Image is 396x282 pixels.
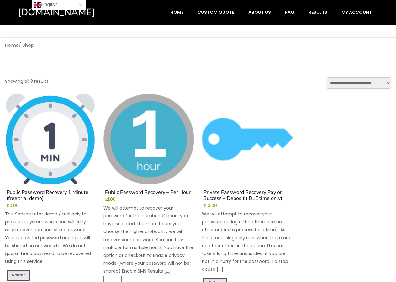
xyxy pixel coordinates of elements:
[103,204,194,275] p: We will attempt to recover your password for the number of hours you have selected, the more hour...
[5,94,96,184] img: Public Password Recovery 1 Minute (free trial demo)
[203,203,217,209] bdi: 10.00
[242,6,277,18] a: About Us
[302,6,334,18] a: Results
[335,6,378,18] a: My account
[5,53,391,77] h1: Shop
[105,196,108,202] span: £
[103,189,194,197] h2: Public Password Recovery – Per Hour
[103,94,194,184] img: Public Password Recovery - Per Hour
[5,42,391,48] nav: Breadcrumb
[202,94,293,203] a: Private Password Recovery Pay on Success – Deposit (IDLE time only)
[202,189,293,203] h2: Private Password Recovery Pay on Success – Deposit (IDLE time only)
[7,203,9,209] span: £
[191,6,241,18] a: Custom Quote
[341,9,372,15] span: My account
[202,94,293,184] img: Private Password Recovery Pay on Success - Deposit (IDLE time only)
[103,94,194,197] a: Public Password Recovery – Per Hour
[164,6,190,18] a: Home
[285,9,294,15] span: FAQ
[5,42,19,48] a: Home
[5,77,49,85] p: Showing all 3 results
[278,6,301,18] a: FAQ
[327,77,391,89] select: Shop order
[170,9,183,15] span: Home
[309,9,327,15] span: Results
[7,270,30,281] a: Read more about “Public Password Recovery 1 Minute (free trial demo)”
[34,1,41,9] img: en
[203,203,206,209] span: £
[18,6,122,19] a: [DOMAIN_NAME]
[198,9,234,15] span: Custom Quote
[7,203,19,209] bdi: 0.00
[248,9,271,15] span: About Us
[202,210,293,274] p: We will attempt to recover your password during a time there are no other orders to process (idle...
[5,189,96,203] h2: Public Password Recovery 1 Minute (free trial demo)
[5,94,96,203] a: Public Password Recovery 1 Minute (free trial demo)
[5,210,96,265] p: This Service is for demo / trial only to prove our system works and will likely only recover non ...
[105,196,116,202] bdi: 1.00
